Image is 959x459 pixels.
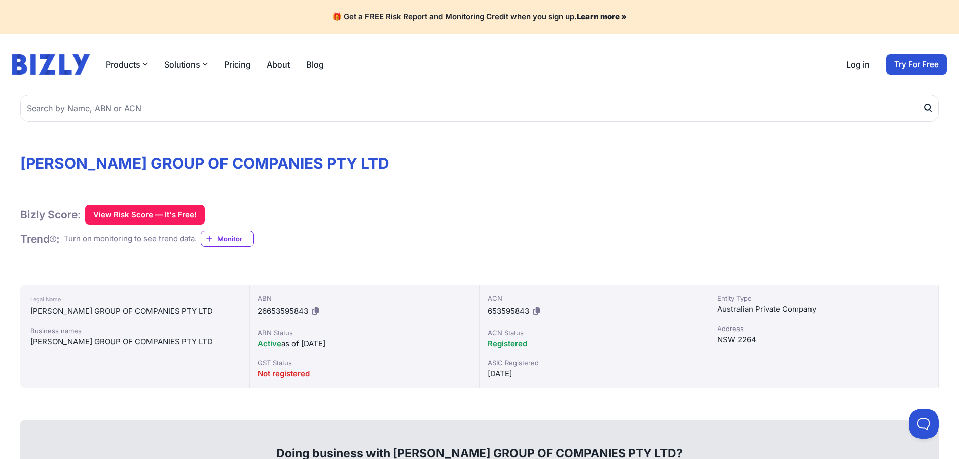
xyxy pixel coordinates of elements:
div: Legal Name [30,293,239,305]
iframe: Toggle Customer Support [909,409,939,439]
h1: Bizly Score: [20,208,81,221]
a: About [267,58,290,71]
h1: [PERSON_NAME] GROUP OF COMPANIES PTY LTD [20,154,939,172]
div: [DATE] [488,368,701,380]
a: Monitor [201,231,254,247]
span: 653595843 [488,306,529,316]
div: ASIC Registered [488,358,701,368]
span: 26653595843 [258,306,308,316]
h4: 🎁 Get a FREE Risk Report and Monitoring Credit when you sign up. [12,12,947,22]
div: ACN [488,293,701,303]
div: ABN Status [258,327,471,338]
input: Search by Name, ABN or ACN [20,95,939,122]
span: Active [258,339,281,348]
div: as of [DATE] [258,338,471,350]
a: Blog [306,58,324,71]
a: Log in [846,58,870,71]
a: Learn more » [577,12,627,21]
button: View Risk Score — It's Free! [85,205,205,225]
h1: Trend : [20,232,60,246]
div: Address [717,323,930,334]
button: Products [106,58,148,71]
span: Registered [488,339,527,348]
div: GST Status [258,358,471,368]
span: Not registered [258,369,310,378]
div: Entity Type [717,293,930,303]
button: Solutions [164,58,208,71]
div: NSW 2264 [717,334,930,346]
div: [PERSON_NAME] GROUP OF COMPANIES PTY LTD [30,336,239,348]
div: Business names [30,325,239,336]
div: [PERSON_NAME] GROUP OF COMPANIES PTY LTD [30,305,239,317]
div: Australian Private Company [717,303,930,315]
div: ACN Status [488,327,701,338]
a: Try For Free [886,54,947,75]
a: Pricing [224,58,251,71]
span: Monitor [217,234,253,244]
div: ABN [258,293,471,303]
div: Turn on monitoring to see trend data. [64,233,197,245]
